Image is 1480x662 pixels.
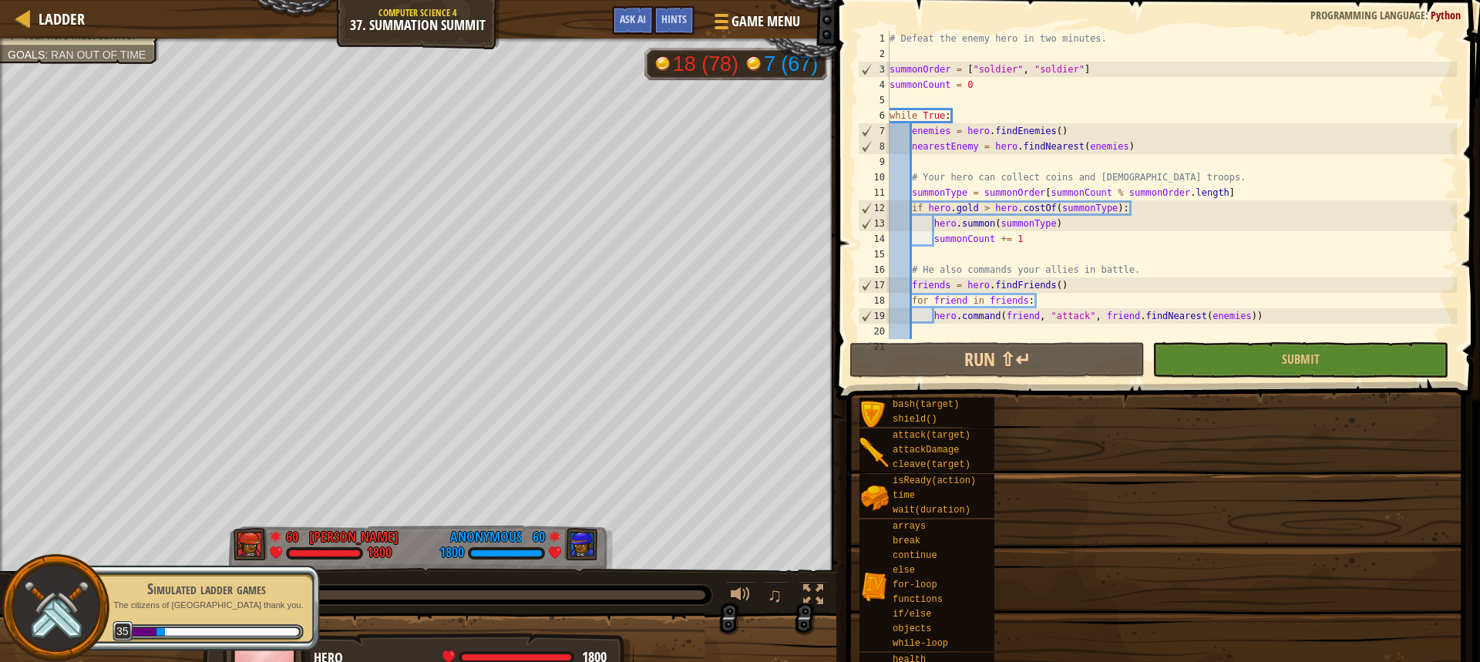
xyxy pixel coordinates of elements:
div: 60 [530,527,545,541]
span: Ladder [39,8,85,29]
div: 1800 [367,546,392,560]
button: Run ⇧↵ [849,342,1145,378]
div: Anonymous [450,527,522,547]
span: objects [893,623,931,634]
div: 21 [858,339,890,355]
div: [PERSON_NAME] [309,527,399,547]
span: break [893,536,920,546]
span: while-loop [893,638,948,649]
span: cleave(target) [893,459,970,470]
div: 15 [858,247,890,262]
div: 3 [859,62,890,77]
span: Game Menu [732,12,800,32]
span: : [1425,8,1431,22]
div: 5 [858,92,890,108]
div: 2 [858,46,890,62]
div: 13 [859,216,890,231]
img: thang_avatar_frame.png [564,528,598,560]
div: 10 [858,170,890,185]
img: portrait.png [859,573,889,602]
div: 17 [859,277,890,293]
div: 7 (67) [764,54,818,75]
img: portrait.png [859,399,889,428]
span: bash(target) [893,399,959,410]
div: Team 'ogres' has 7 now of 67 gold earned. Team 'humans' has 18 now of 78 gold earned. [644,48,827,80]
img: swords.png [21,573,91,644]
div: 9 [858,154,890,170]
div: 8 [859,139,890,154]
div: 11 [858,185,890,200]
span: attackDamage [893,445,959,455]
div: 16 [858,262,890,277]
p: The citizens of [GEOGRAPHIC_DATA] thank you. [109,600,304,611]
div: Simulated ladder games [109,578,304,600]
img: portrait.png [859,483,889,512]
div: 4 [858,77,890,92]
button: Toggle fullscreen [798,581,829,613]
span: time [893,490,915,501]
span: for-loop [893,580,937,590]
div: 6 [858,108,890,123]
div: 18 (78) [673,54,738,75]
div: 18 [858,293,890,308]
span: Submit [1282,351,1320,368]
div: 1800 [439,546,464,560]
span: else [893,565,915,576]
span: wait(duration) [893,505,970,516]
span: isReady(action) [893,475,976,486]
button: ♫ [764,581,790,613]
span: shield() [893,414,937,425]
span: functions [893,594,943,605]
button: Ask AI [612,6,654,35]
img: thang_avatar_frame.png [234,528,267,560]
span: Ask AI [620,12,646,26]
button: Adjust volume [725,581,756,613]
div: 60 [286,527,301,541]
span: Goals [8,49,45,61]
div: 19 [859,308,890,324]
span: Python [1431,8,1461,22]
span: Programming language [1310,8,1425,22]
div: 20 [858,324,890,339]
span: : [45,49,51,61]
div: 14 [858,231,890,247]
span: Hints [661,12,687,26]
span: continue [893,550,937,561]
img: portrait.png [859,438,889,467]
a: Ladder [31,8,85,29]
span: 35 [113,621,133,642]
span: attack(target) [893,430,970,441]
span: arrays [893,521,926,532]
span: Ran out of time [51,49,146,61]
button: Game Menu [702,6,809,42]
span: ♫ [767,583,782,607]
div: 12 [859,200,890,216]
span: if/else [893,609,931,620]
div: 7 [859,123,890,139]
div: 1 [858,31,890,46]
button: Submit [1152,342,1448,378]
